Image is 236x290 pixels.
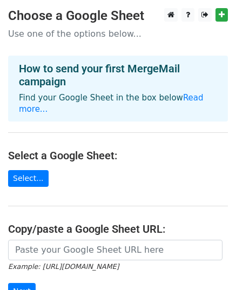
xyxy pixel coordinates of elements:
h3: Choose a Google Sheet [8,8,228,24]
small: Example: [URL][DOMAIN_NAME] [8,262,119,271]
a: Select... [8,170,49,187]
input: Paste your Google Sheet URL here [8,240,222,260]
p: Find your Google Sheet in the box below [19,92,217,115]
h4: Select a Google Sheet: [8,149,228,162]
p: Use one of the options below... [8,28,228,39]
h4: Copy/paste a Google Sheet URL: [8,222,228,235]
a: Read more... [19,93,204,114]
h4: How to send your first MergeMail campaign [19,62,217,88]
